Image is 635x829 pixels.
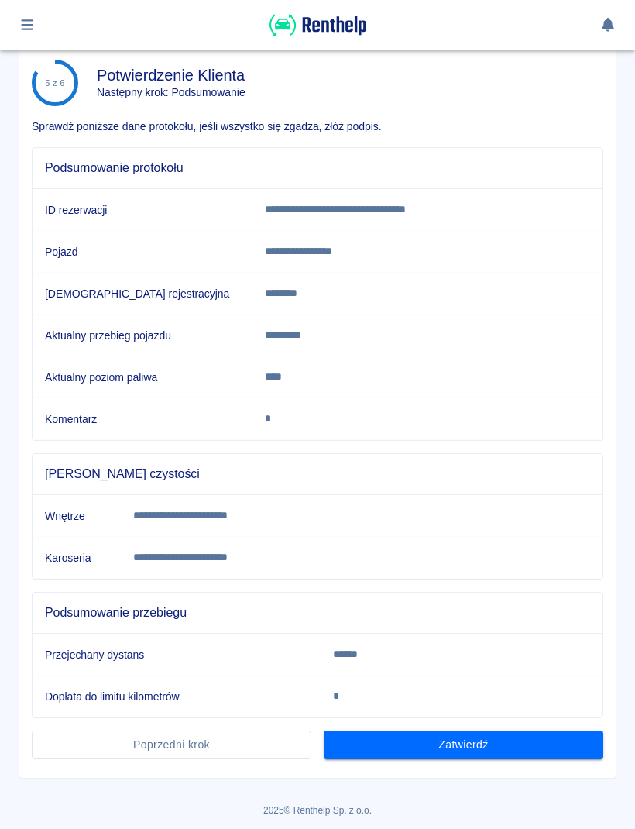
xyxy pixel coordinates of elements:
[32,731,311,759] button: Poprzedni krok
[45,78,65,88] div: 5 z 6
[32,119,603,135] p: Sprawdź poniższe dane protokołu, jeśli wszystko się zgadza, złóż podpis.
[45,508,108,524] h6: Wnętrze
[269,12,366,38] img: Renthelp logo
[45,466,590,482] span: [PERSON_NAME] czystości
[97,84,245,101] p: Następny krok: Podsumowanie
[45,202,240,218] h6: ID rezerwacji
[45,550,108,566] h6: Karoseria
[45,647,308,662] h6: Przejechany dystans
[45,411,240,427] h6: Komentarz
[269,28,366,41] a: Renthelp logo
[45,605,590,621] span: Podsumowanie przebiegu
[97,66,245,84] h4: Potwierdzenie Klienta
[45,244,240,260] h6: Pojazd
[45,370,240,385] h6: Aktualny poziom paliwa
[324,731,603,759] button: Zatwierdź
[45,328,240,343] h6: Aktualny przebieg pojazdu
[45,689,308,704] h6: Dopłata do limitu kilometrów
[45,286,240,301] h6: [DEMOGRAPHIC_DATA] rejestracyjna
[45,160,590,176] span: Podsumowanie protokołu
